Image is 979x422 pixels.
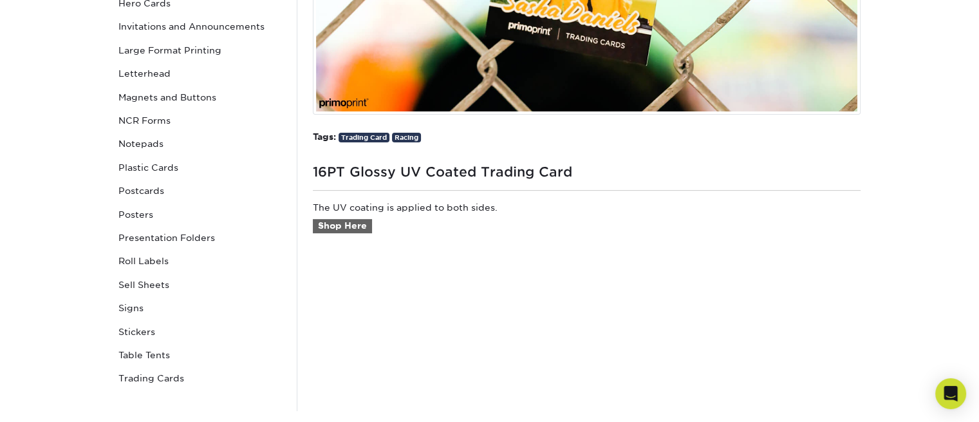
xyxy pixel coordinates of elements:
[113,249,287,273] a: Roll Labels
[113,343,287,367] a: Table Tents
[313,159,861,180] h1: 16PT Glossy UV Coated Trading Card
[3,383,109,417] iframe: Google Customer Reviews
[113,156,287,179] a: Plastic Cards
[113,367,287,390] a: Trading Cards
[113,296,287,320] a: Signs
[113,320,287,343] a: Stickers
[113,226,287,249] a: Presentation Folders
[392,133,421,142] a: Racing
[113,39,287,62] a: Large Format Printing
[313,131,336,142] strong: Tags:
[113,203,287,226] a: Posters
[113,86,287,109] a: Magnets and Buttons
[113,62,287,85] a: Letterhead
[113,179,287,202] a: Postcards
[313,219,372,233] a: Shop Here
[313,259,861,388] iframe: fb:comments Facebook Social Plugin
[113,273,287,296] a: Sell Sheets
[113,109,287,132] a: NCR Forms
[935,378,966,409] div: Open Intercom Messenger
[313,201,861,249] p: The UV coating is applied to both sides.
[339,133,389,142] a: Trading Card
[113,132,287,155] a: Notepads
[113,15,287,38] a: Invitations and Announcements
